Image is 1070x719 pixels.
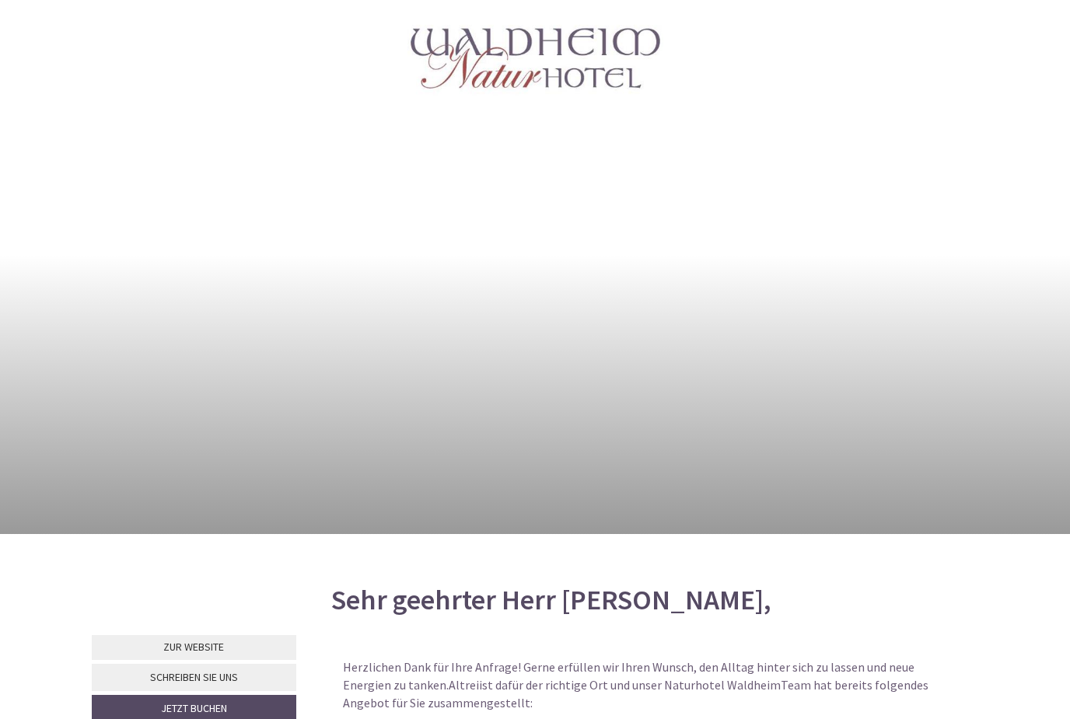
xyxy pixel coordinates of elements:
p: Altrei Naturhotel Waldheim [343,658,956,712]
a: Zur Website [92,635,296,660]
span: Herzlichen Dank für Ihre Anfrage! Gerne erfüllen wir Ihren Wunsch, den Alltag hinter sich zu lass... [343,659,914,693]
span: Team hat bereits folgendes Angebot für Sie zusammengestellt: [343,677,928,710]
span: ist dafür der richtige Ort und unser [479,677,664,693]
h1: Sehr geehrter Herr [PERSON_NAME], [331,585,771,616]
a: Schreiben Sie uns [92,664,296,691]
